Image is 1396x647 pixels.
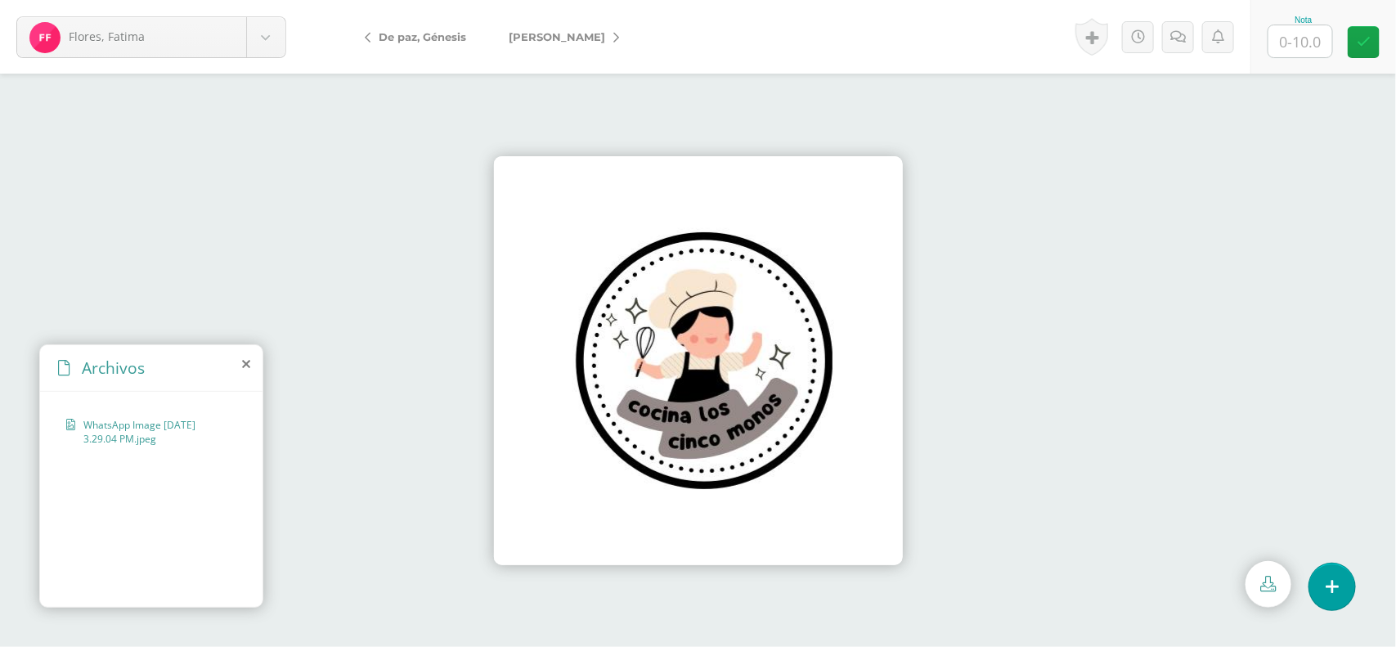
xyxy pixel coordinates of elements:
input: 0-10.0 [1268,25,1332,57]
span: De paz, Génesis [379,30,466,43]
span: [PERSON_NAME] [509,30,605,43]
div: Nota [1268,16,1340,25]
a: [PERSON_NAME] [487,17,632,56]
span: WhatsApp Image [DATE] 3.29.04 PM.jpeg [83,418,228,446]
span: Archivos [82,357,145,379]
img: https://edoofiles.nyc3.digitaloceanspaces.com/continentalamericano/activity_submission/aaf3a649-3... [494,156,903,565]
i: close [242,357,250,371]
img: adc6bb3daafd47511682a77ee96a819e.png [29,22,61,53]
span: Flores, Fatima [69,29,145,44]
a: Flores, Fatima [17,17,285,57]
a: De paz, Génesis [352,17,487,56]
